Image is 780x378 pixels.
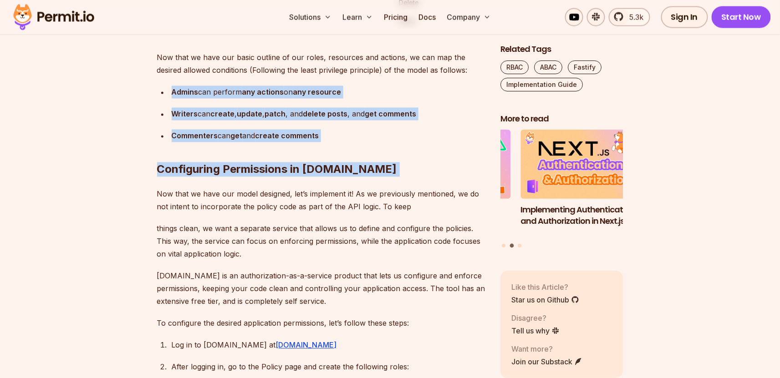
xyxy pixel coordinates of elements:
li: 1 of 3 [388,130,511,238]
a: Tell us why [511,325,560,336]
p: After logging in, go to the Policy page and create the following roles: [172,361,486,373]
p: Like this Article? [511,282,579,292]
p: To configure the desired application permissions, let’s follow these steps: [157,317,486,330]
strong: create comments [255,131,319,141]
strong: get [231,131,243,141]
button: Go to slide 2 [510,244,514,248]
button: Go to slide 3 [518,244,521,247]
a: ABAC [534,60,562,74]
button: Solutions [285,8,335,26]
p: can perform on [172,86,486,99]
strong: delete posts [303,110,348,119]
p: Now that we have our basic outline of our roles, resources and actions, we can map the desired al... [157,51,486,77]
a: Fastify [568,60,602,74]
a: Implementation Guide [500,78,583,91]
strong: Commenters [172,131,218,141]
a: Star us on Github [511,294,579,305]
p: can and [172,130,486,142]
strong: get comments [365,110,417,119]
h2: Configuring Permissions in [DOMAIN_NAME] [157,126,486,177]
strong: any actions [242,88,284,97]
strong: Admins [172,88,199,97]
strong: any resource [293,88,342,97]
p: Log in to [DOMAIN_NAME] at [172,339,486,352]
h3: Implementing Multi-Tenant RBAC in Nuxt.js [388,204,511,227]
a: Join our Substack [511,356,582,367]
h3: Implementing Authentication and Authorization in Next.js [520,204,643,227]
p: things clean, we want a separate service that allows us to define and configure the policies. Thi... [157,222,486,261]
p: Disagree? [511,312,560,323]
strong: Writers [172,110,198,119]
a: [DOMAIN_NAME] [276,341,337,350]
a: Sign In [661,6,708,28]
p: can , , , and , and [172,108,486,121]
strong: update [237,110,263,119]
li: 2 of 3 [520,130,643,238]
a: Docs [415,8,439,26]
strong: create [211,110,235,119]
p: [DOMAIN_NAME] is an authorization-as-a-service product that lets us configure and enforce permiss... [157,270,486,308]
h2: More to read [500,113,623,125]
button: Learn [339,8,377,26]
span: 5.3k [624,12,644,23]
div: Posts [500,130,623,249]
a: Implementing Authentication and Authorization in Next.jsImplementing Authentication and Authoriza... [520,130,643,238]
p: Want more? [511,343,582,354]
a: Pricing [380,8,411,26]
img: Permit logo [9,2,98,33]
p: Now that we have our model designed, let’s implement it! As we previously mentioned, we do not in... [157,188,486,213]
a: Start Now [712,6,771,28]
img: Implementing Authentication and Authorization in Next.js [520,130,643,199]
button: Go to slide 1 [502,244,505,247]
h2: Related Tags [500,44,623,55]
a: RBAC [500,60,529,74]
button: Company [443,8,495,26]
strong: patch [265,110,286,119]
a: 5.3k [609,8,650,26]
